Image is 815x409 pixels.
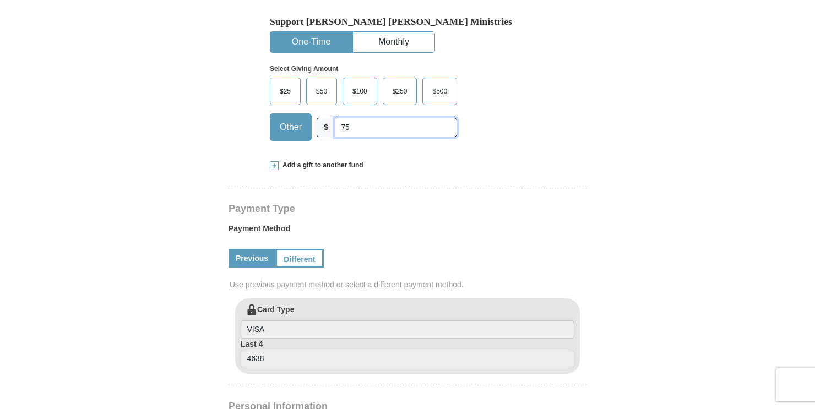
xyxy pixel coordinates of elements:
input: Other Amount [335,118,457,137]
button: One-Time [270,32,352,52]
h4: Payment Type [229,204,586,213]
span: $250 [387,83,413,100]
span: Add a gift to another fund [279,161,363,170]
span: Other [274,119,307,135]
span: $500 [427,83,453,100]
label: Payment Method [229,223,586,239]
strong: Select Giving Amount [270,65,338,73]
h5: Support [PERSON_NAME] [PERSON_NAME] Ministries [270,16,545,28]
a: Previous [229,249,275,268]
span: $100 [347,83,373,100]
label: Last 4 [241,339,574,368]
input: Card Type [241,320,574,339]
input: Last 4 [241,350,574,368]
span: $ [317,118,335,137]
span: $25 [274,83,296,100]
span: $50 [311,83,333,100]
span: Use previous payment method or select a different payment method. [230,279,588,290]
a: Different [275,249,324,268]
button: Monthly [353,32,434,52]
label: Card Type [241,304,574,339]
